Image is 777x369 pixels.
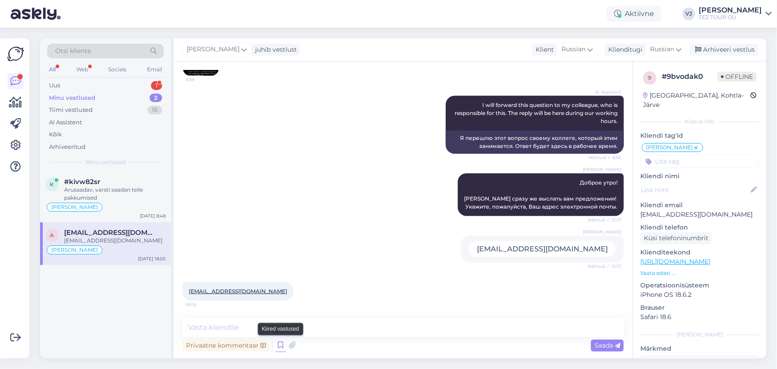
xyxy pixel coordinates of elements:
[455,102,619,124] span: I will forward this question to my colleague, who is responsible for this. The reply will be here...
[50,181,54,188] span: k
[183,340,269,352] div: Privaatne kommentaar
[446,131,624,154] div: Я перешлю этот вопрос своему коллеге, который этим занимается. Ответ будет здесь в рабочее время.
[640,344,759,353] p: Märkmed
[640,232,712,244] div: Küsi telefoninumbrit
[262,325,299,333] small: Kiired vastused
[646,145,693,150] span: [PERSON_NAME]
[583,166,621,173] span: [PERSON_NAME]
[699,7,762,14] div: [PERSON_NAME]
[641,185,749,195] input: Lisa nimi
[151,81,162,90] div: 1
[640,290,759,299] p: iPhone OS 18.6.2
[469,241,616,257] div: [EMAIL_ADDRESS][DOMAIN_NAME]
[640,248,759,257] p: Klienditeekond
[583,229,621,235] span: [PERSON_NAME]
[49,118,82,127] div: AI Assistent
[150,94,162,102] div: 2
[145,64,164,75] div: Email
[588,263,621,270] span: Nähtud ✓ 12:17
[690,44,758,56] div: Arhiveeri vestlus
[49,94,95,102] div: Minu vestlused
[588,154,621,161] span: Nähtud ✓ 8:56
[185,301,219,308] span: 18:05
[49,106,93,115] div: Tiimi vestlused
[640,172,759,181] p: Kliendi nimi
[594,341,620,349] span: Saada
[252,45,297,54] div: juhib vestlust
[532,45,554,54] div: Klient
[683,8,695,20] div: VJ
[51,205,98,210] span: [PERSON_NAME]
[50,232,54,238] span: a
[64,229,157,237] span: annatsoi@hotmail.com
[640,131,759,140] p: Kliendi tag'id
[607,6,661,22] div: Aktiivne
[47,64,57,75] div: All
[699,14,762,21] div: TEZ TOUR OÜ
[640,210,759,219] p: [EMAIL_ADDRESS][DOMAIN_NAME]
[189,288,287,295] a: [EMAIL_ADDRESS][DOMAIN_NAME]
[699,7,772,21] a: [PERSON_NAME]TEZ TOUR OÜ
[85,158,126,166] span: Minu vestlused
[64,186,166,202] div: Arusaadav, varsti saadan teile pakkumised
[64,178,100,186] span: #kivw82sr
[588,89,621,95] span: AI Assistent
[640,281,759,290] p: Operatsioonisüsteem
[49,81,60,90] div: Uus
[7,45,24,62] img: Askly Logo
[49,130,62,139] div: Kõik
[640,201,759,210] p: Kliendi email
[650,45,674,54] span: Russian
[74,64,90,75] div: Web
[640,258,710,266] a: [URL][DOMAIN_NAME]
[561,45,586,54] span: Russian
[640,223,759,232] p: Kliendi telefon
[49,143,85,152] div: Arhiveeritud
[640,155,759,168] input: Lisa tag
[64,237,166,245] div: [EMAIL_ADDRESS][DOMAIN_NAME]
[643,91,750,110] div: [GEOGRAPHIC_DATA], Kohtla-Järve
[648,74,651,81] span: 9
[605,45,643,54] div: Klienditugi
[51,247,98,253] span: [PERSON_NAME]
[640,118,759,126] div: Kliendi info
[186,76,219,83] span: 8:56
[147,106,162,115] div: 16
[640,331,759,339] div: [PERSON_NAME]
[138,255,166,262] div: [DATE] 18:05
[55,46,91,56] span: Otsi kliente
[640,303,759,312] p: Brauser
[187,45,240,54] span: [PERSON_NAME]
[640,312,759,322] p: Safari 18.6
[717,72,757,82] span: Offline
[140,213,166,219] div: [DATE] 8:48
[588,217,621,223] span: Nähtud ✓ 12:17
[106,64,128,75] div: Socials
[662,71,717,82] div: # 9bvodak0
[640,269,759,277] p: Vaata edasi ...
